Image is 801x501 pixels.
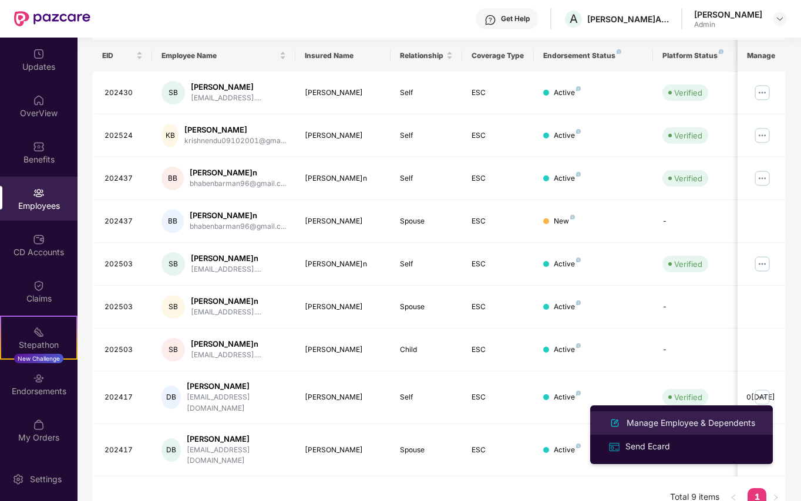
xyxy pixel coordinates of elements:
div: [PERSON_NAME]A AGRI GENETICS [587,13,669,25]
td: - [653,286,736,329]
div: Send Ecard [623,440,672,453]
th: Employee Name [152,40,295,72]
div: Active [554,392,581,403]
div: bhabenbarman96@gmail.c... [190,178,286,189]
div: ESC [472,259,524,270]
div: 202503 [105,259,143,270]
img: svg+xml;base64,PHN2ZyBpZD0iQmVuZWZpdHMiIHhtbG5zPSJodHRwOi8vd3d3LnczLm9yZy8yMDAwL3N2ZyIgd2lkdGg9Ij... [33,141,45,153]
div: [EMAIL_ADDRESS].... [191,350,261,361]
div: [PERSON_NAME]n [191,296,261,307]
div: Active [554,445,581,456]
div: [PERSON_NAME] [187,381,286,392]
img: New Pazcare Logo [14,11,90,26]
img: svg+xml;base64,PHN2ZyB4bWxucz0iaHR0cDovL3d3dy53My5vcmcvMjAwMC9zdmciIHhtbG5zOnhsaW5rPSJodHRwOi8vd3... [608,416,622,430]
div: Platform Status [662,51,727,60]
th: Coverage Type [462,40,534,72]
div: [PERSON_NAME]n [305,259,382,270]
img: svg+xml;base64,PHN2ZyB4bWxucz0iaHR0cDovL3d3dy53My5vcmcvMjAwMC9zdmciIHdpZHRoPSI4IiBoZWlnaHQ9IjgiIH... [576,86,581,91]
div: [PERSON_NAME] [184,124,286,136]
div: [EMAIL_ADDRESS].... [191,307,261,318]
div: [PERSON_NAME] [305,216,382,227]
div: [PERSON_NAME] [305,130,382,141]
img: svg+xml;base64,PHN2ZyBpZD0iQ2xhaW0iIHhtbG5zPSJodHRwOi8vd3d3LnczLm9yZy8yMDAwL3N2ZyIgd2lkdGg9IjIwIi... [33,280,45,292]
span: Employee Name [161,51,277,60]
div: Verified [674,172,702,184]
div: [PERSON_NAME]n [191,253,261,264]
div: [PERSON_NAME] [694,9,762,20]
img: svg+xml;base64,PHN2ZyB4bWxucz0iaHR0cDovL3d3dy53My5vcmcvMjAwMC9zdmciIHdpZHRoPSI4IiBoZWlnaHQ9IjgiIH... [576,444,581,448]
th: EID [93,40,153,72]
div: [PERSON_NAME] [305,392,382,403]
div: New Challenge [14,354,63,363]
img: svg+xml;base64,PHN2ZyBpZD0iSG9tZSIgeG1sbnM9Imh0dHA6Ly93d3cudzMub3JnLzIwMDAvc3ZnIiB3aWR0aD0iMjAiIG... [33,94,45,106]
div: KB [161,124,179,147]
div: [PERSON_NAME]n [305,173,382,184]
div: ESC [472,173,524,184]
div: ESC [472,344,524,356]
div: krishnendu09102001@gma... [184,136,286,147]
img: manageButton [753,388,772,407]
img: svg+xml;base64,PHN2ZyBpZD0iVXBkYXRlZCIgeG1sbnM9Imh0dHA6Ly93d3cudzMub3JnLzIwMDAvc3ZnIiB3aWR0aD0iMj... [33,48,45,60]
img: svg+xml;base64,PHN2ZyB4bWxucz0iaHR0cDovL3d3dy53My5vcmcvMjAwMC9zdmciIHdpZHRoPSI4IiBoZWlnaHQ9IjgiIH... [576,258,581,262]
img: svg+xml;base64,PHN2ZyB4bWxucz0iaHR0cDovL3d3dy53My5vcmcvMjAwMC9zdmciIHdpZHRoPSIxNiIgaGVpZ2h0PSIxNi... [608,441,621,453]
div: SB [161,252,185,276]
div: 202524 [105,130,143,141]
th: Relationship [391,40,462,72]
th: Manage [738,40,785,72]
span: left [730,494,737,501]
div: 202503 [105,302,143,313]
div: New [554,216,575,227]
div: Active [554,173,581,184]
img: manageButton [753,126,772,145]
td: - [653,329,736,371]
div: Manage Employee & Dependents [624,417,758,429]
div: Verified [674,258,702,270]
img: svg+xml;base64,PHN2ZyB4bWxucz0iaHR0cDovL3d3dy53My5vcmcvMjAwMC9zdmciIHdpZHRoPSI4IiBoZWlnaHQ9IjgiIH... [576,300,581,305]
img: svg+xml;base64,PHN2ZyBpZD0iRW5kb3JzZW1lbnRzIiB4bWxucz0iaHR0cDovL3d3dy53My5vcmcvMjAwMC9zdmciIHdpZH... [33,373,45,384]
td: - [653,200,736,243]
div: Active [554,87,581,99]
div: [EMAIL_ADDRESS][DOMAIN_NAME] [187,445,286,467]
div: Self [400,173,453,184]
div: SB [161,81,185,104]
div: [PERSON_NAME] [305,445,382,456]
img: svg+xml;base64,PHN2ZyB4bWxucz0iaHR0cDovL3d3dy53My5vcmcvMjAwMC9zdmciIHdpZHRoPSI4IiBoZWlnaHQ9IjgiIH... [576,343,581,348]
div: Active [554,344,581,356]
div: Settings [26,473,65,485]
div: Spouse [400,445,453,456]
div: Spouse [400,302,453,313]
img: manageButton [753,255,772,273]
div: 202437 [105,216,143,227]
div: 202430 [105,87,143,99]
img: svg+xml;base64,PHN2ZyB4bWxucz0iaHR0cDovL3d3dy53My5vcmcvMjAwMC9zdmciIHdpZHRoPSI4IiBoZWlnaHQ9IjgiIH... [570,215,575,219]
div: DB [161,438,181,462]
div: [PERSON_NAME] [187,434,286,445]
div: 202437 [105,173,143,184]
div: [EMAIL_ADDRESS].... [191,264,261,275]
span: EID [102,51,134,60]
div: [PERSON_NAME] [191,82,261,93]
div: ESC [472,87,524,99]
div: Active [554,130,581,141]
div: Admin [694,20,762,29]
img: svg+xml;base64,PHN2ZyB4bWxucz0iaHR0cDovL3d3dy53My5vcmcvMjAwMC9zdmciIHdpZHRoPSIyMSIgaGVpZ2h0PSIyMC... [33,326,45,338]
div: SB [161,338,185,361]
div: [PERSON_NAME]n [190,167,286,178]
div: [EMAIL_ADDRESS][DOMAIN_NAME] [187,392,286,414]
div: BB [161,167,184,190]
img: svg+xml;base64,PHN2ZyBpZD0iQ0RfQWNjb3VudHMiIGRhdGEtbmFtZT0iQ0QgQWNjb3VudHMiIHhtbG5zPSJodHRwOi8vd3... [33,233,45,245]
img: svg+xml;base64,PHN2ZyBpZD0iU2V0dGluZy0yMHgyMCIgeG1sbnM9Imh0dHA6Ly93d3cudzMub3JnLzIwMDAvc3ZnIiB3aW... [12,473,24,485]
div: Stepathon [1,339,76,351]
div: SB [161,295,185,319]
div: 202503 [105,344,143,356]
div: Active [554,302,581,313]
div: 202417 [105,392,143,403]
span: A [570,12,578,26]
img: svg+xml;base64,PHN2ZyBpZD0iRHJvcGRvd24tMzJ4MzIiIHhtbG5zPSJodHRwOi8vd3d3LnczLm9yZy8yMDAwL3N2ZyIgd2... [775,14,785,23]
div: Spouse [400,216,453,227]
div: Child [400,344,453,356]
div: ESC [472,445,524,456]
div: bhabenbarman96@gmail.c... [190,221,286,232]
div: [PERSON_NAME] [305,302,382,313]
div: [EMAIL_ADDRESS].... [191,93,261,104]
